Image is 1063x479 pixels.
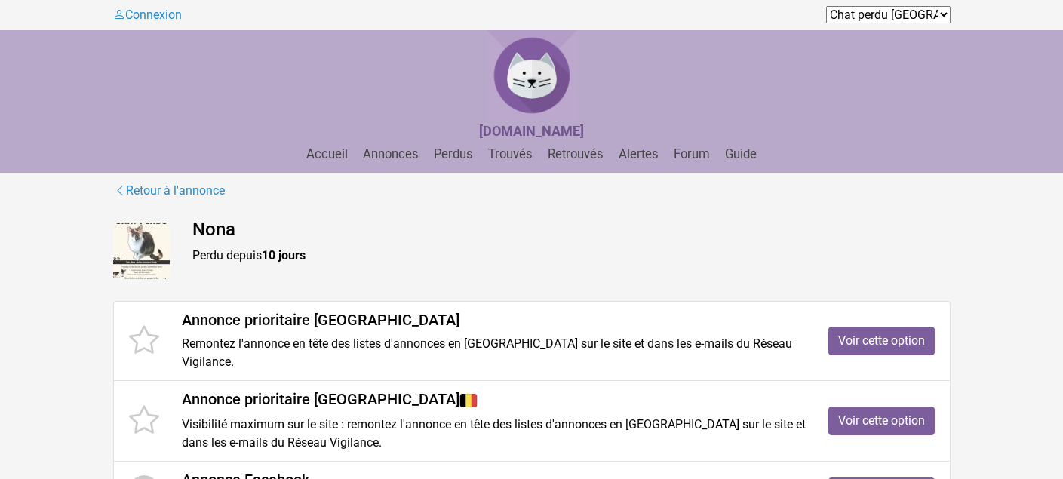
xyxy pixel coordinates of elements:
[668,147,716,161] a: Forum
[482,147,539,161] a: Trouvés
[300,147,354,161] a: Accueil
[113,8,182,22] a: Connexion
[113,181,226,201] a: Retour à l'annonce
[487,30,577,121] img: Chat Perdu Belgique
[182,390,806,410] h4: Annonce prioritaire [GEOGRAPHIC_DATA]
[192,219,951,241] h4: Nona
[182,335,806,371] p: Remontez l'annonce en tête des listes d'annonces en [GEOGRAPHIC_DATA] sur le site et dans les e-m...
[719,147,763,161] a: Guide
[479,124,584,139] a: [DOMAIN_NAME]
[428,147,479,161] a: Perdus
[182,416,806,452] p: Visibilité maximum sur le site : remontez l'annonce en tête des listes d'annonces en [GEOGRAPHIC_...
[357,147,425,161] a: Annonces
[542,147,610,161] a: Retrouvés
[613,147,665,161] a: Alertes
[828,407,935,435] a: Voir cette option
[262,248,306,263] strong: 10 jours
[192,247,951,265] p: Perdu depuis
[479,123,584,139] strong: [DOMAIN_NAME]
[182,311,806,329] h4: Annonce prioritaire [GEOGRAPHIC_DATA]
[828,327,935,355] a: Voir cette option
[459,391,478,410] img: Belgique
